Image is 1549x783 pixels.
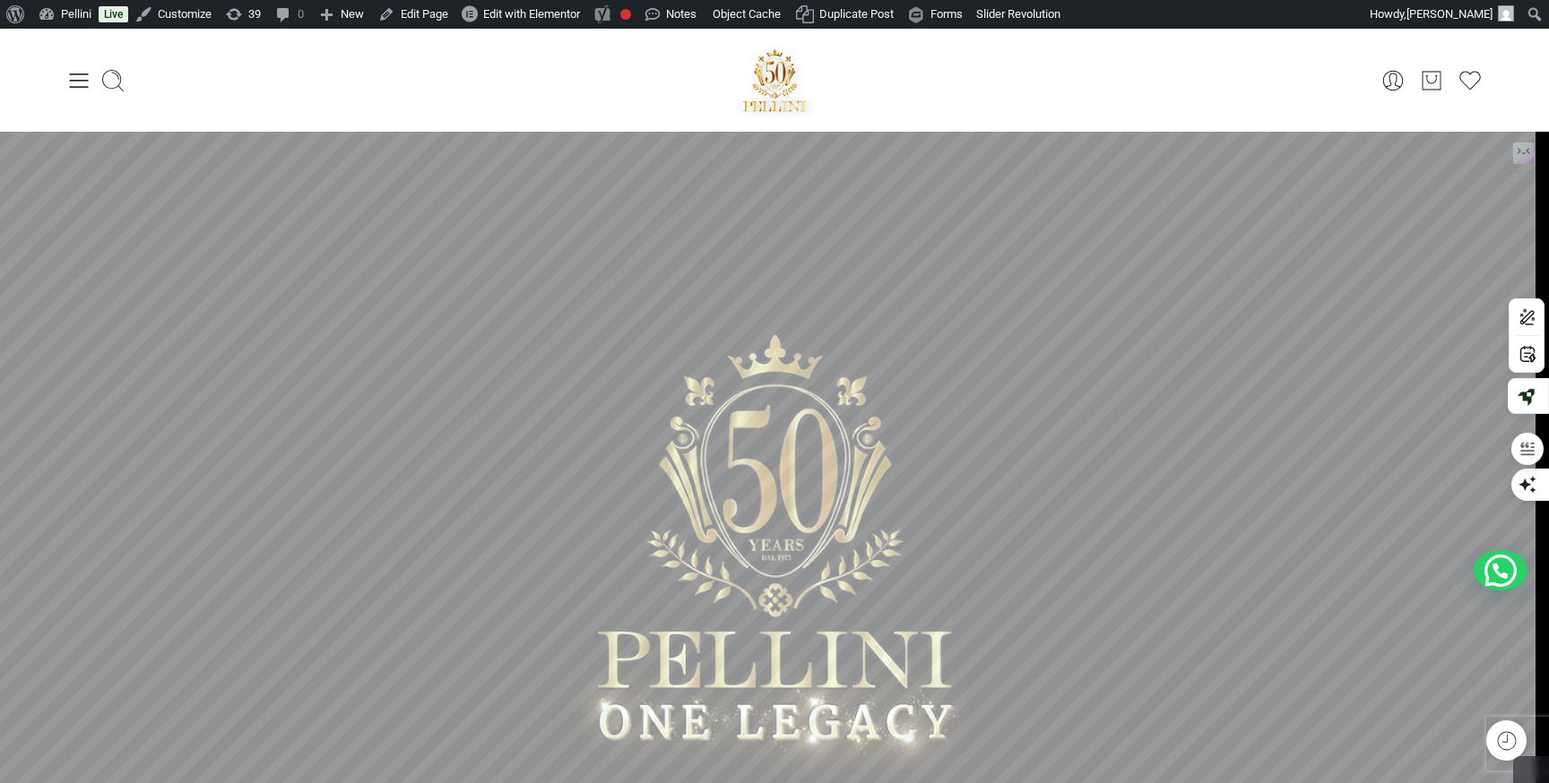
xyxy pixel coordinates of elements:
[1380,68,1406,93] a: My Account
[483,7,580,21] span: Edit with Elementor
[1458,68,1483,93] a: Wishlist
[976,7,1060,21] span: Slider Revolution
[1419,68,1444,93] a: Cart
[1406,7,1493,21] span: [PERSON_NAME]
[736,42,813,118] img: Pellini
[620,9,631,20] div: Focus keyphrase not set
[736,42,813,118] a: Pellini -
[99,6,128,22] a: Live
